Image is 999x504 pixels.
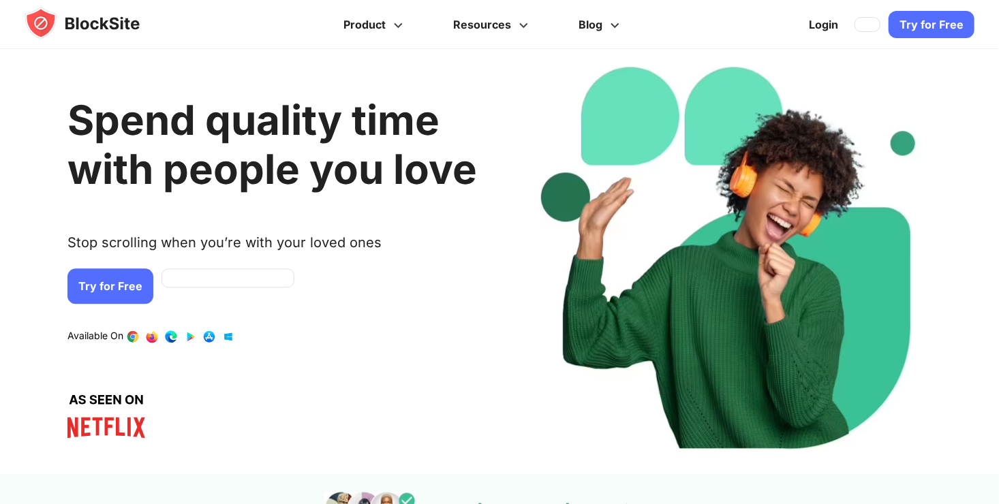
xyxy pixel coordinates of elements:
[25,7,166,40] img: blocksite-icon.5d769676.svg
[889,11,974,38] a: Try for Free
[67,95,502,193] h2: Spend quality time with people you love
[67,330,123,343] text: Available On
[67,234,382,262] text: Stop scrolling when you’re with your loved ones
[67,268,153,304] a: Try for Free
[801,8,846,41] a: Login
